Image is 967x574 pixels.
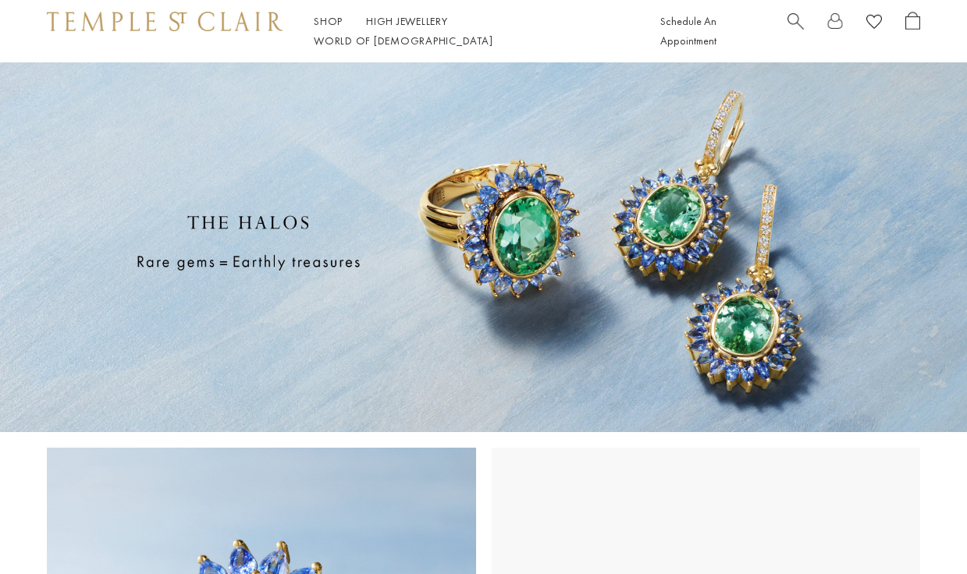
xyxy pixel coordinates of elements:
[314,34,492,48] a: World of [DEMOGRAPHIC_DATA]World of [DEMOGRAPHIC_DATA]
[314,14,343,28] a: ShopShop
[905,12,920,51] a: Open Shopping Bag
[866,12,882,36] a: View Wishlist
[660,14,716,48] a: Schedule An Appointment
[47,12,283,30] img: Temple St. Clair
[366,14,448,28] a: High JewelleryHigh Jewellery
[889,501,951,558] iframe: Gorgias live chat messenger
[314,12,625,51] nav: Main navigation
[787,12,804,51] a: Search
